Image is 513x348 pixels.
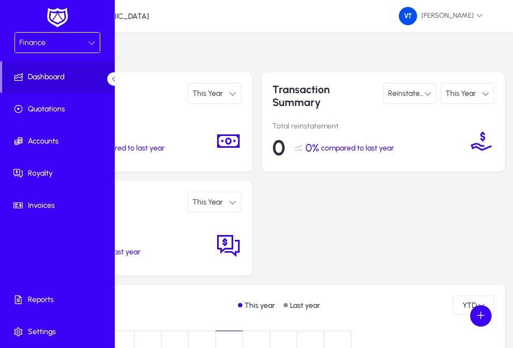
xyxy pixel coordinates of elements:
[2,327,117,337] span: Settings
[244,301,275,310] p: This year
[2,200,117,211] span: Invoices
[2,125,117,157] a: Accounts
[192,198,223,207] span: This Year
[2,190,117,222] a: Invoices
[452,296,494,315] button: YTD
[399,7,483,25] span: [PERSON_NAME]
[388,89,437,98] span: Reinstatement
[2,136,117,147] span: Accounts
[2,93,117,125] a: Quotations
[321,143,394,153] span: compared to last year
[2,316,117,348] a: Settings
[19,122,215,131] p: Total payment received
[2,168,117,179] span: Royalty
[390,6,492,26] button: [PERSON_NAME]
[2,157,117,190] a: Royalty
[399,7,417,25] img: 224.png
[192,89,223,98] span: This Year
[445,89,476,98] span: This Year
[2,104,117,115] span: Quotations
[272,83,379,109] p: Transaction Summary
[44,6,71,29] img: white-logo.png
[462,301,478,310] span: YTD
[19,38,46,47] span: Finance
[272,135,285,161] span: 0
[290,301,320,310] p: Last year
[92,143,165,153] span: compared to last year
[272,122,469,131] p: Total reinstatement
[306,141,319,154] span: 0%
[2,72,115,82] span: Dashboard
[19,225,215,234] p: Total royalty
[2,294,117,305] span: Reports
[2,284,117,316] a: Reports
